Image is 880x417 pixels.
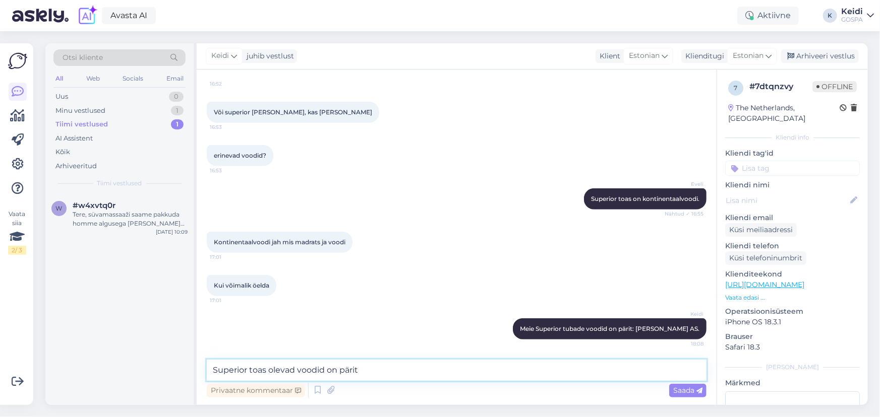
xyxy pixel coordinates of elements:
span: 16:53 [210,167,248,174]
span: Superior toas on kontinentaalvoodi. [591,195,699,202]
div: Arhiveeritud [55,161,97,171]
span: Eveli [666,180,703,188]
a: KeidiGOSPA [841,8,874,24]
span: Estonian [733,50,764,61]
p: Kliendi tag'id [725,148,860,159]
span: Offline [812,81,857,92]
span: #w4xvtq0r [73,201,115,210]
span: 7 [734,84,738,92]
span: 18:08 [666,340,703,347]
div: [PERSON_NAME] [725,363,860,372]
span: 17:01 [210,253,248,261]
span: w [56,204,63,212]
span: Nähtud ✓ 16:55 [665,210,703,218]
p: iPhone OS 18.3.1 [725,317,860,327]
span: Tiimi vestlused [97,179,142,188]
div: AI Assistent [55,133,93,144]
div: 0 [169,92,184,102]
img: Askly Logo [8,51,27,71]
div: Aktiivne [737,7,799,25]
div: All [53,72,65,85]
a: [URL][DOMAIN_NAME] [725,280,804,289]
p: Operatsioonisüsteem [725,306,860,317]
p: Kliendi email [725,213,860,223]
div: Kliendi info [725,133,860,142]
p: Kliendi nimi [725,180,860,190]
div: 2 / 3 [8,246,26,255]
div: Uus [55,92,68,102]
p: Kliendi telefon [725,241,860,251]
div: Küsi telefoninumbrit [725,251,806,265]
span: Kontinentaalvoodi jah mis madrats ja voodi [214,238,345,246]
p: Märkmed [725,378,860,388]
div: Tere, süvamassaaži saame pakkuda homme algusega [PERSON_NAME] 14:30, 16:00, 16:30, 17:00 või 18:3... [73,210,188,228]
p: Klienditeekond [725,269,860,280]
div: GOSPA [841,16,863,24]
img: explore-ai [77,5,98,26]
div: Klient [596,51,620,61]
div: Keidi [841,8,863,16]
span: Estonian [629,50,660,61]
div: # 7dtqnzvy [749,81,812,93]
div: Küsi meiliaadressi [725,223,797,237]
div: juhib vestlust [243,51,294,61]
div: Web [84,72,102,85]
p: Vaata edasi ... [725,293,860,302]
div: Arhiveeri vestlus [781,49,859,63]
p: Brauser [725,331,860,342]
span: Saada [673,386,702,395]
p: Safari 18.3 [725,342,860,353]
div: Tiimi vestlused [55,119,108,129]
div: Socials [121,72,145,85]
div: 1 [171,106,184,116]
div: Email [164,72,186,85]
span: Otsi kliente [63,52,103,63]
div: 1 [171,119,184,129]
span: Kui võimalik öelda [214,282,269,289]
span: Meie Superior tubade voodid on pärit: [PERSON_NAME] AS. [520,325,699,332]
div: [DATE] 10:09 [156,228,188,236]
div: K [823,9,837,23]
div: Vaata siia [8,210,26,255]
div: Privaatne kommentaar [207,384,305,397]
input: Lisa tag [725,161,860,176]
a: Avasta AI [102,7,156,24]
span: Või superior [PERSON_NAME], kas [PERSON_NAME] [214,108,372,116]
span: 16:53 [210,123,248,131]
div: Klienditugi [681,51,724,61]
div: Minu vestlused [55,106,105,116]
span: Keidi [211,50,229,61]
div: Kõik [55,147,70,157]
span: 17:01 [210,297,248,304]
span: Keidi [666,310,703,318]
input: Lisa nimi [726,195,848,206]
div: The Netherlands, [GEOGRAPHIC_DATA] [728,103,840,124]
span: 16:52 [210,80,248,88]
textarea: Superior toas olevad voodid on pärit [207,360,707,381]
span: erinevad voodid? [214,152,266,159]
